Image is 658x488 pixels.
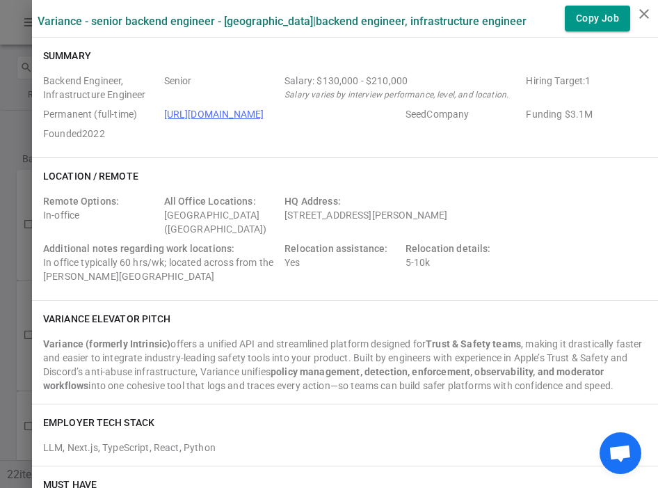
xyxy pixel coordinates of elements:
h6: Variance elevator pitch [43,312,170,326]
div: In-office [43,194,159,236]
button: Copy Job [565,6,630,31]
span: Relocation details: [406,243,491,254]
div: Open chat [600,432,641,474]
div: 5-10k [406,242,521,283]
span: Employer Founded [43,127,159,141]
span: Roles [43,74,159,102]
a: [URL][DOMAIN_NAME] [164,109,264,120]
span: Employer Founding [526,107,641,121]
span: Additional notes regarding work locations: [43,243,234,254]
span: Company URL [164,107,400,121]
span: Remote Options: [43,196,119,207]
span: Job Type [43,107,159,121]
i: Salary varies by interview performance, level, and location. [284,90,508,100]
strong: policy management, detection, enforcement, observability, and moderator workflows [43,366,604,391]
span: All Office Locations: [164,196,256,207]
div: In office typically 60 hrs/wk; located across from the [PERSON_NAME][GEOGRAPHIC_DATA] [43,242,279,283]
span: Hiring Target [526,74,641,102]
span: Employer Stage e.g. Series A [406,107,521,121]
strong: Variance (formerly Intrinsic) [43,338,170,349]
h6: Summary [43,49,91,63]
span: Level [164,74,280,102]
div: [STREET_ADDRESS][PERSON_NAME] [284,194,520,236]
label: Variance - Senior Backend Engineer - [GEOGRAPHIC_DATA] | Backend Engineer, Infrastructure Engineer [38,15,527,28]
div: Yes [284,242,400,283]
h6: EMPLOYER TECH STACK [43,416,154,430]
i: close [636,6,652,22]
span: LLM, Next.js, TypeScript, React, Python [43,442,216,453]
span: HQ Address: [284,196,341,207]
div: Salary Range [284,74,520,88]
span: Relocation assistance: [284,243,387,254]
div: [GEOGRAPHIC_DATA] ([GEOGRAPHIC_DATA]) [164,194,280,236]
h6: Location / Remote [43,169,138,183]
div: offers a unified API and streamlined platform designed for , making it drastically faster and eas... [43,337,647,393]
strong: Trust & Safety teams [426,338,521,349]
